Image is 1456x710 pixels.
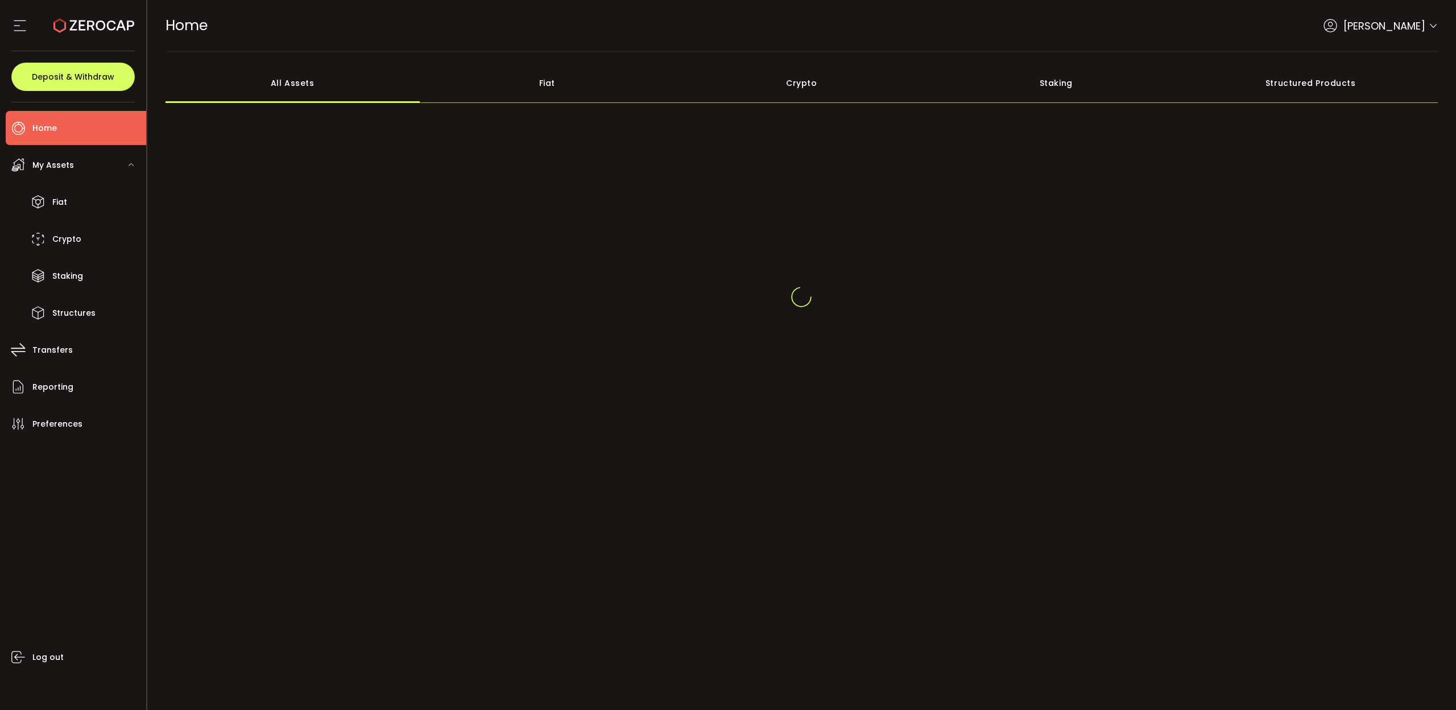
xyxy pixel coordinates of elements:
[32,379,73,395] span: Reporting
[675,63,929,103] div: Crypto
[52,268,83,284] span: Staking
[929,63,1184,103] div: Staking
[32,342,73,358] span: Transfers
[52,305,96,321] span: Structures
[1343,18,1425,34] span: [PERSON_NAME]
[32,649,64,666] span: Log out
[32,416,82,432] span: Preferences
[32,73,114,81] span: Deposit & Withdraw
[52,194,67,210] span: Fiat
[11,63,135,91] button: Deposit & Withdraw
[420,63,675,103] div: Fiat
[166,63,420,103] div: All Assets
[166,15,208,35] span: Home
[32,120,57,137] span: Home
[52,231,81,247] span: Crypto
[32,157,74,174] span: My Assets
[1184,63,1438,103] div: Structured Products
